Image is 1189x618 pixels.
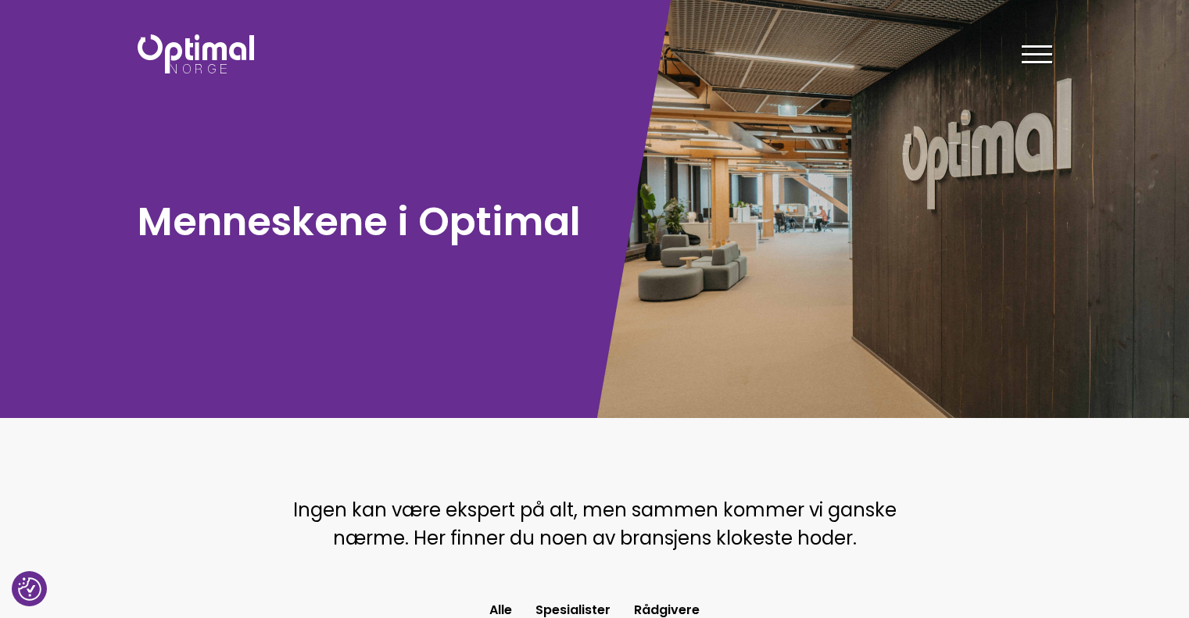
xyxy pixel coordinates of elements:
[138,34,254,73] img: Optimal Norge
[138,196,587,247] h1: Menneskene i Optimal
[18,577,41,601] img: Revisit consent button
[293,497,897,551] span: Ingen kan være ekspert på alt, men sammen kommer vi ganske nærme. Her finner du noen av bransjens...
[18,577,41,601] button: Samtykkepreferanser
